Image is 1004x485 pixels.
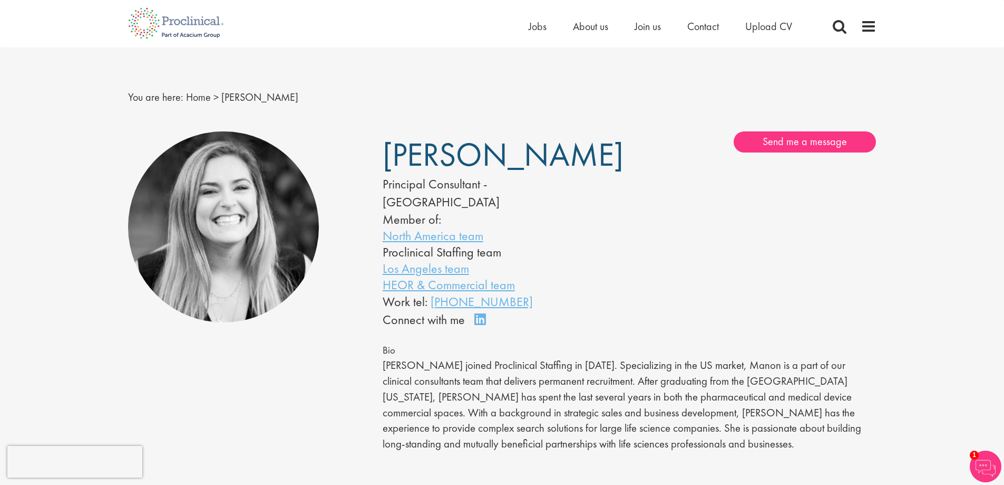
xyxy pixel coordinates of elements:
span: > [213,90,219,104]
li: Proclinical Staffing team [383,244,598,260]
iframe: reCAPTCHA [7,446,142,478]
a: Send me a message [734,131,876,153]
span: Work tel: [383,293,427,310]
a: breadcrumb link [186,90,211,104]
a: Join us [635,20,661,33]
a: Jobs [529,20,547,33]
label: Member of: [383,211,441,227]
span: You are here: [128,90,183,104]
img: Manon Fuller [128,131,319,323]
span: Bio [383,344,395,357]
a: Upload CV [745,20,792,33]
span: [PERSON_NAME] [221,90,298,104]
a: Contact [687,20,719,33]
a: [PHONE_NUMBER] [431,293,533,310]
a: About us [573,20,608,33]
img: Chatbot [970,451,1001,482]
a: HEOR & Commercial team [383,277,515,293]
a: North America team [383,227,483,244]
a: Los Angeles team [383,260,469,277]
span: 1 [970,451,979,460]
div: Principal Consultant - [GEOGRAPHIC_DATA] [383,175,598,212]
p: [PERSON_NAME] joined Proclinical Staffing in [DATE]. Specializing in the US market, Manon is a pa... [383,358,876,452]
span: [PERSON_NAME] [383,134,623,176]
